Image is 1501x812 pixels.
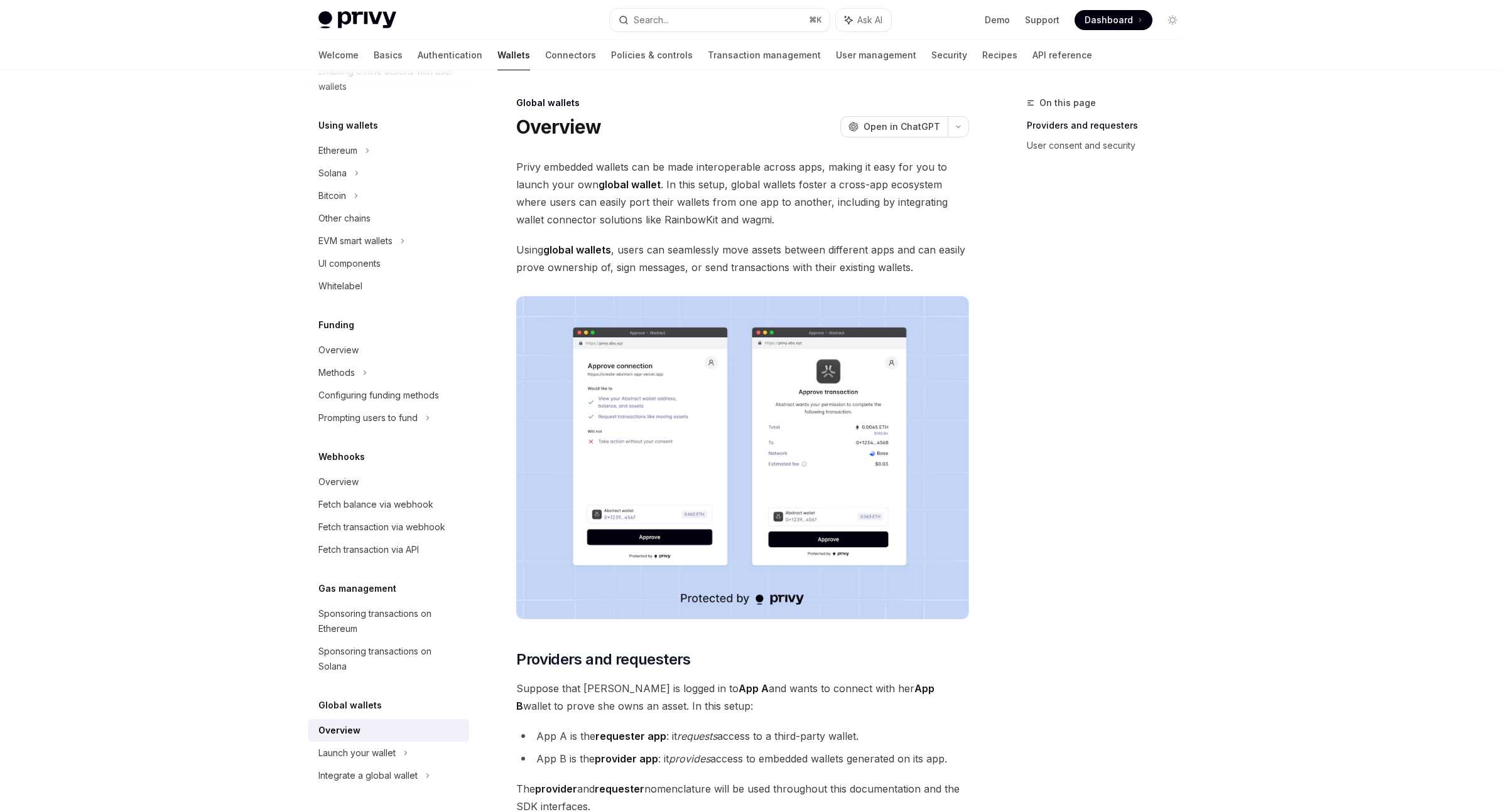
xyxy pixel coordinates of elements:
[308,252,469,275] a: UI components
[516,680,969,715] span: Suppose that [PERSON_NAME] is logged in to and wants to connect with her wallet to prove she owns...
[516,750,969,767] li: App B is the : it access to embedded wallets generated on its app.
[318,520,445,535] div: Fetch transaction via webhook
[516,241,969,276] span: Using , users can seamlessly move assets between different apps and can easily prove ownership of...
[516,727,969,745] li: App A is the : it access to a third-party wallet.
[1032,40,1092,70] a: API reference
[318,497,433,512] div: Fetch balance via webhook
[836,40,916,70] a: User management
[318,388,439,403] div: Configuring funding methods
[516,97,969,109] div: Global wallets
[516,115,601,138] h1: Overview
[1162,10,1183,30] button: Toggle dark mode
[318,233,393,248] div: EVM smart wallets
[308,719,469,742] a: Overview
[1027,115,1193,136] a: Providers and requesters
[318,11,396,29] img: light logo
[308,471,469,493] a: Overview
[318,745,396,761] div: Launch your wallet
[318,581,396,596] h5: Gas management
[308,640,469,678] a: Sponsoring transactions on Solana
[545,40,596,70] a: Connectors
[308,493,469,516] a: Fetch balance via webhook
[1025,14,1059,26] a: Support
[857,14,882,26] span: Ask AI
[318,318,354,333] h5: Funding
[318,449,365,464] h5: Webhooks
[611,40,693,70] a: Policies & controls
[982,40,1017,70] a: Recipes
[809,15,822,25] span: ⌘ K
[318,118,378,133] h5: Using wallets
[318,644,462,674] div: Sponsoring transactions on Solana
[318,143,357,158] div: Ethereum
[318,40,359,70] a: Welcome
[1075,10,1152,30] a: Dashboard
[308,207,469,230] a: Other chains
[318,365,355,380] div: Methods
[634,13,669,28] div: Search...
[318,166,347,181] div: Solana
[595,730,666,742] strong: requester app
[418,40,482,70] a: Authentication
[1027,136,1193,156] a: User consent and security
[308,516,469,538] a: Fetch transaction via webhook
[308,602,469,640] a: Sponsoring transactions on Ethereum
[516,649,691,670] span: Providers and requesters
[516,296,969,619] img: images/Crossapp.png
[535,783,577,795] strong: provider
[318,211,371,226] div: Other chains
[308,275,469,297] a: Whitelabel
[318,606,462,636] div: Sponsoring transactions on Ethereum
[374,40,403,70] a: Basics
[318,542,419,557] div: Fetch transaction via API
[497,40,530,70] a: Wallets
[318,279,362,294] div: Whitelabel
[308,384,469,407] a: Configuring funding methods
[931,40,967,70] a: Security
[318,698,382,713] h5: Global wallets
[610,9,830,31] button: Search...⌘K
[840,116,948,137] button: Open in ChatGPT
[543,243,611,256] strong: global wallets
[516,158,969,228] span: Privy embedded wallets can be made interoperable across apps, making it easy for you to launch yo...
[595,783,644,795] strong: requester
[516,682,935,712] strong: App B
[308,538,469,561] a: Fetch transaction via API
[739,682,769,695] strong: App A
[1039,95,1096,110] span: On this page
[836,9,891,31] button: Ask AI
[669,752,710,765] em: provides
[985,14,1010,26] a: Demo
[708,40,821,70] a: Transaction management
[599,178,661,191] strong: global wallet
[318,343,359,358] div: Overview
[677,730,717,742] em: requests
[318,768,418,783] div: Integrate a global wallet
[318,474,359,489] div: Overview
[318,723,360,738] div: Overview
[595,752,658,765] strong: provider app
[1085,14,1133,26] span: Dashboard
[308,339,469,361] a: Overview
[318,256,381,271] div: UI components
[318,410,418,425] div: Prompting users to fund
[318,188,346,203] div: Bitcoin
[864,120,940,133] span: Open in ChatGPT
